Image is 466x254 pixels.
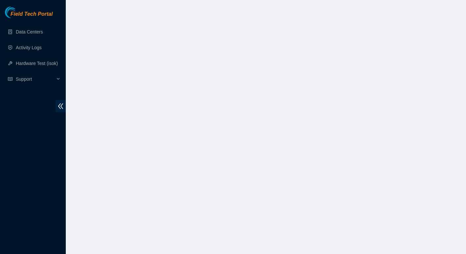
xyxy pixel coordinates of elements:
a: Akamai TechnologiesField Tech Portal [5,12,53,20]
img: Akamai Technologies [5,7,33,18]
a: Hardware Test (isok) [16,61,58,66]
span: Field Tech Portal [11,11,53,17]
span: double-left [56,100,66,112]
span: read [8,77,12,81]
a: Data Centers [16,29,43,34]
span: Support [16,73,55,86]
a: Activity Logs [16,45,42,50]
